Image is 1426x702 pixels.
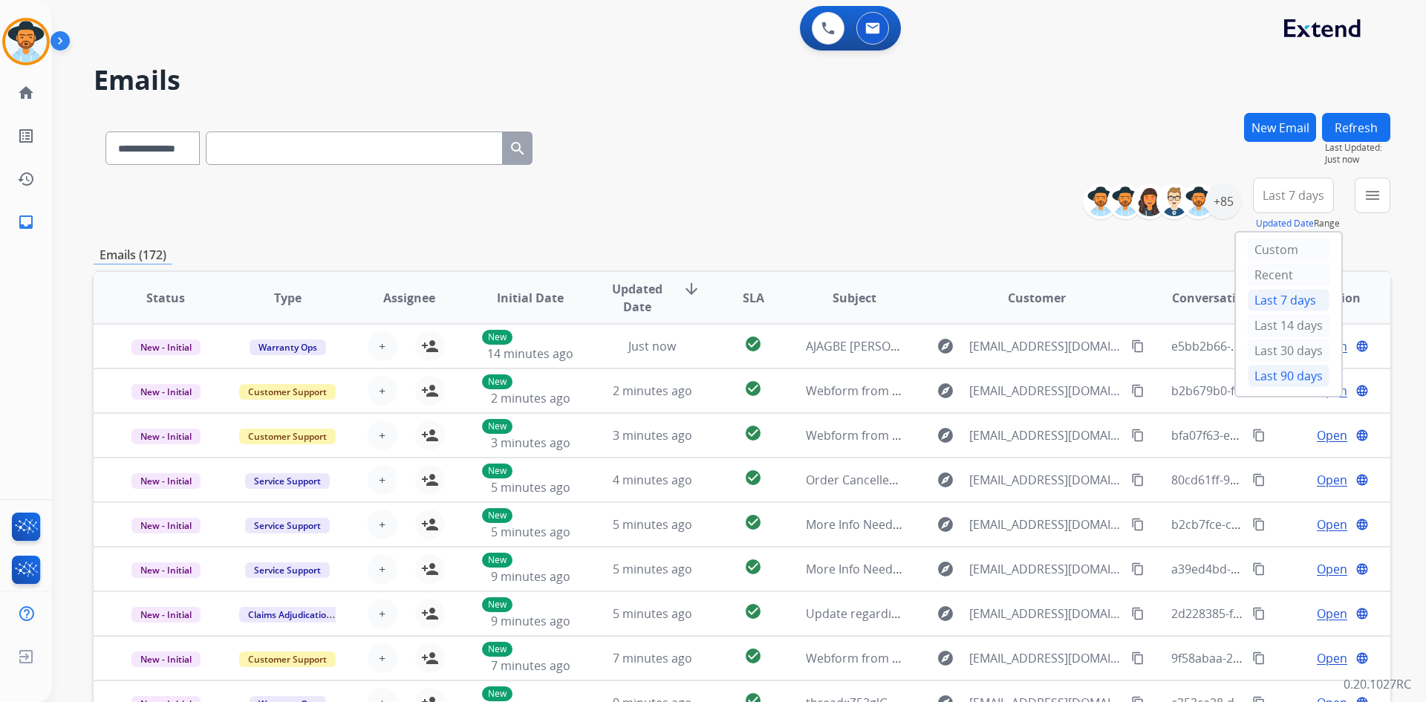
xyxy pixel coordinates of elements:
[491,657,570,674] span: 7 minutes ago
[1355,429,1369,442] mat-icon: language
[482,330,512,345] p: New
[1256,217,1340,230] span: Range
[969,337,1122,355] span: [EMAIL_ADDRESS][DOMAIN_NAME]
[368,510,397,539] button: +
[17,127,35,145] mat-icon: list_alt
[421,560,439,578] mat-icon: person_add
[379,516,385,533] span: +
[613,516,692,533] span: 5 minutes ago
[937,337,954,355] mat-icon: explore
[368,376,397,406] button: +
[250,339,326,355] span: Warranty Ops
[94,65,1390,95] h2: Emails
[744,602,762,620] mat-icon: check_circle
[5,21,47,62] img: avatar
[379,426,385,444] span: +
[1344,675,1411,693] p: 0.20.1027RC
[17,84,35,102] mat-icon: home
[744,335,762,353] mat-icon: check_circle
[1253,178,1334,213] button: Last 7 days
[744,647,762,665] mat-icon: check_circle
[806,472,1124,488] span: Order Cancelled 87199e41-44e8-46ac-b1fa-b3bd4948925f
[1171,427,1397,443] span: bfa07f63-e594-4151-8c08-24bd54b33ad9
[969,649,1122,667] span: [EMAIL_ADDRESS][DOMAIN_NAME]
[497,289,564,307] span: Initial Date
[613,472,692,488] span: 4 minutes ago
[1131,429,1145,442] mat-icon: content_copy
[421,337,439,355] mat-icon: person_add
[131,607,201,623] span: New - Initial
[482,374,512,389] p: New
[1171,338,1402,354] span: e5bb2b66-87d7-44da-a15c-585ace1ae27a
[744,380,762,397] mat-icon: check_circle
[239,607,341,623] span: Claims Adjudication
[1248,339,1329,362] div: Last 30 days
[1263,192,1324,198] span: Last 7 days
[245,562,330,578] span: Service Support
[491,613,570,629] span: 9 minutes ago
[482,642,512,657] p: New
[744,469,762,487] mat-icon: check_circle
[379,649,385,667] span: +
[421,649,439,667] mat-icon: person_add
[1131,651,1145,665] mat-icon: content_copy
[131,562,201,578] span: New - Initial
[131,429,201,444] span: New - Initial
[383,289,435,307] span: Assignee
[806,427,1142,443] span: Webform from [EMAIL_ADDRESS][DOMAIN_NAME] on [DATE]
[491,435,570,451] span: 3 minutes ago
[806,383,1142,399] span: Webform from [EMAIL_ADDRESS][DOMAIN_NAME] on [DATE]
[937,471,954,489] mat-icon: explore
[744,558,762,576] mat-icon: check_circle
[491,390,570,406] span: 2 minutes ago
[491,524,570,540] span: 5 minutes ago
[1248,314,1329,337] div: Last 14 days
[613,605,692,622] span: 5 minutes ago
[683,280,700,298] mat-icon: arrow_downward
[379,471,385,489] span: +
[17,170,35,188] mat-icon: history
[1325,142,1390,154] span: Last Updated:
[833,289,876,307] span: Subject
[1131,607,1145,620] mat-icon: content_copy
[1172,289,1267,307] span: Conversation ID
[937,605,954,623] mat-icon: explore
[744,424,762,442] mat-icon: check_circle
[368,331,397,361] button: +
[806,605,1375,622] span: Update regarding your fulfillment method for Service Order: 7d3f3943-93a0-48b4-8222-a14284ed455b
[368,554,397,584] button: +
[146,289,185,307] span: Status
[94,246,172,264] p: Emails (172)
[1252,562,1266,576] mat-icon: content_copy
[245,473,330,489] span: Service Support
[1322,113,1390,142] button: Refresh
[379,560,385,578] span: +
[969,605,1122,623] span: [EMAIL_ADDRESS][DOMAIN_NAME]
[613,650,692,666] span: 7 minutes ago
[1008,289,1066,307] span: Customer
[744,513,762,531] mat-icon: check_circle
[1131,339,1145,353] mat-icon: content_copy
[274,289,302,307] span: Type
[1317,516,1347,533] span: Open
[969,516,1122,533] span: [EMAIL_ADDRESS][DOMAIN_NAME]
[239,651,336,667] span: Customer Support
[379,605,385,623] span: +
[421,471,439,489] mat-icon: person_add
[937,382,954,400] mat-icon: explore
[1171,516,1396,533] span: b2cb7fce-cb0b-4f27-8eb2-3ac1c1580bab
[1248,264,1329,286] div: Recent
[509,140,527,157] mat-icon: search
[937,426,954,444] mat-icon: explore
[1355,607,1369,620] mat-icon: language
[487,345,573,362] span: 14 minutes ago
[1355,518,1369,531] mat-icon: language
[806,338,942,354] span: AJAGBE [PERSON_NAME]
[1252,518,1266,531] mat-icon: content_copy
[806,561,1231,577] span: More Info Needed: cbfa1ba6-7596-41cf-ad5e-c5d17cb17e35 [PERSON_NAME]
[613,427,692,443] span: 3 minutes ago
[17,213,35,231] mat-icon: inbox
[743,289,764,307] span: SLA
[1317,605,1347,623] span: Open
[131,518,201,533] span: New - Initial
